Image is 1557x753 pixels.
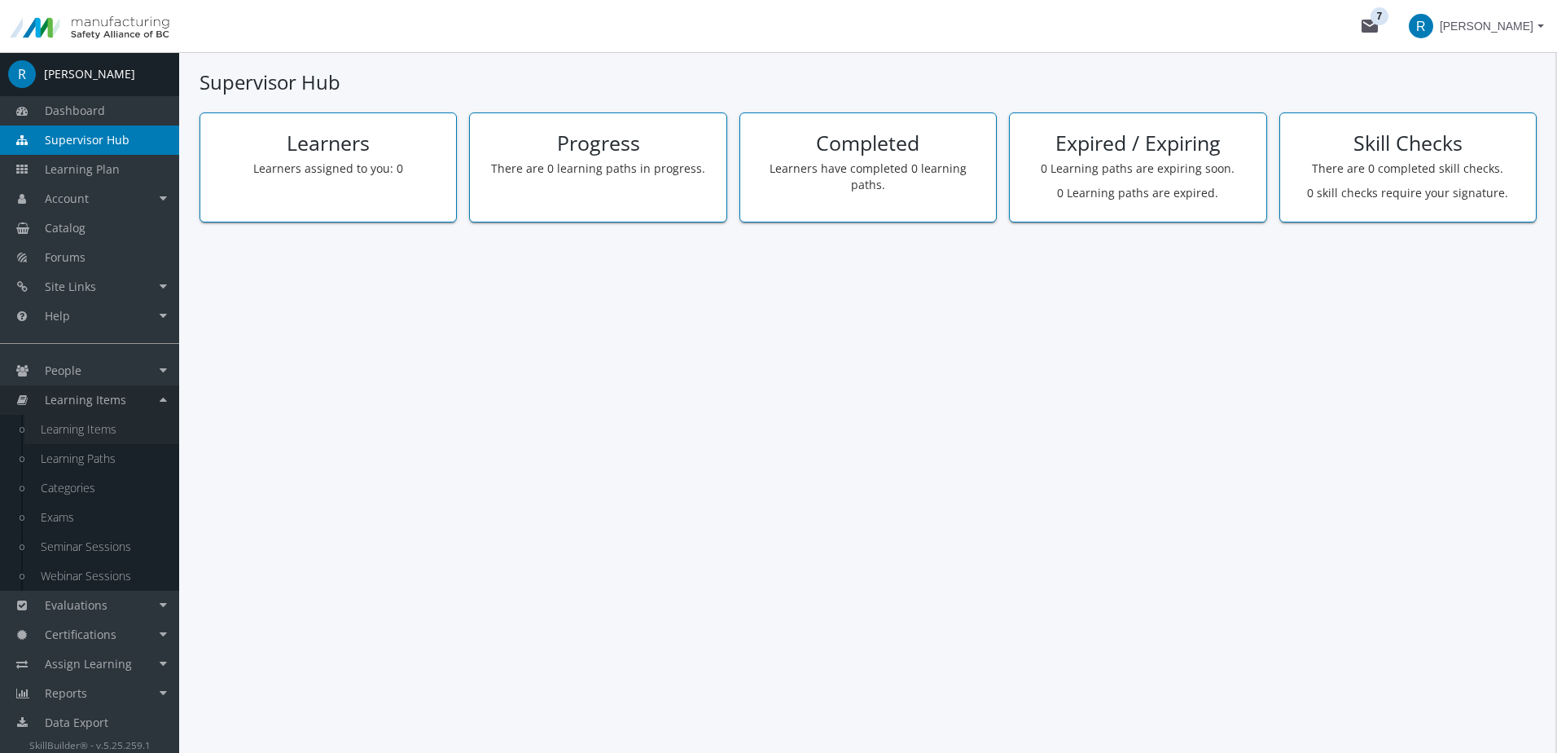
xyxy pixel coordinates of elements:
span: Learning Plan [45,161,120,177]
p: 0 Learning paths are expired. [1022,185,1253,201]
a: Seminar Sessions [24,532,179,561]
span: R [1409,14,1433,38]
a: Webinar Sessions [24,561,179,591]
h1: Supervisor Hub [200,68,1537,96]
span: Certifications [45,627,116,642]
p: There are 0 learning paths in progress. [482,161,713,177]
h2: Progress [482,132,713,155]
span: Assign Learning [45,656,132,672]
a: Categories [24,473,179,503]
p: Learners have completed 0 learning paths. [752,161,984,193]
div: [PERSON_NAME] [44,66,135,82]
span: Forums [45,249,86,265]
span: Account [45,191,89,206]
p: Learners assigned to you: 0 [213,161,444,177]
h2: Learners [213,132,444,155]
a: Learning Items [24,415,179,444]
mat-icon: mail [1360,16,1379,36]
small: SkillBuilder® - v.5.25.259.1 [29,738,151,751]
p: 0 skill checks require your signature. [1292,185,1524,201]
h2: Completed [752,132,984,155]
span: People [45,363,81,378]
p: There are 0 completed skill checks. [1292,161,1524,177]
span: Catalog [45,220,86,236]
span: Reports [45,685,87,701]
span: Help [45,308,70,324]
span: Dashboard [45,103,105,118]
h2: Expired / Expiring [1022,132,1253,155]
h2: Skill Checks [1292,132,1524,155]
span: Learning Items [45,392,126,407]
span: [PERSON_NAME] [1440,11,1533,41]
p: 0 Learning paths are expiring soon. [1022,161,1253,177]
span: Evaluations [45,597,107,613]
a: Exams [24,503,179,532]
span: R [8,60,36,88]
span: Data Export [45,715,108,730]
span: Supervisor Hub [45,132,129,148]
a: Learning Paths [24,444,179,473]
span: Site Links [45,279,96,294]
